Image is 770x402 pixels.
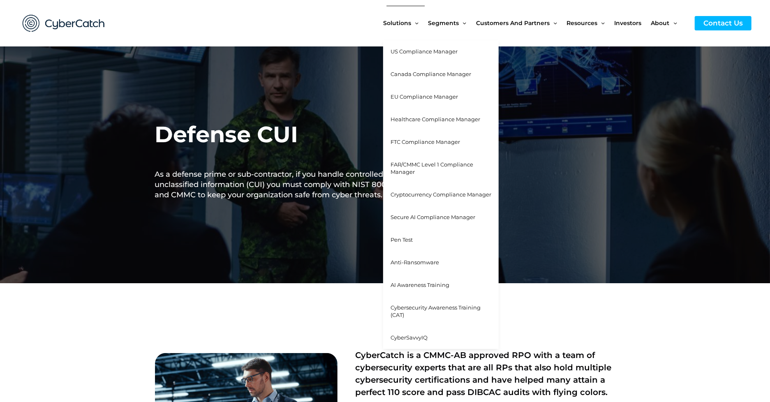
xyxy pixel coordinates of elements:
[651,6,670,40] span: About
[476,6,550,40] span: Customers and Partners
[383,131,499,153] a: FTC Compliance Manager
[428,6,459,40] span: Segments
[383,326,499,349] a: CyberSavvyIQ
[391,48,458,55] span: US Compliance Manager
[567,6,597,40] span: Resources
[383,153,499,184] a: FAR/CMMC Level 1 Compliance Manager
[391,161,473,176] span: FAR/CMMC Level 1 Compliance Manager
[391,139,460,145] span: FTC Compliance Manager
[383,63,499,85] a: Canada Compliance Manager
[391,214,475,220] span: Secure AI Compliance Manager
[391,116,480,122] span: Healthcare Compliance Manager
[383,6,411,40] span: Solutions
[695,16,752,30] a: Contact Us
[383,6,687,40] nav: Site Navigation: New Main Menu
[391,282,449,288] span: AI Awareness Training
[411,6,419,40] span: Menu Toggle
[391,259,439,266] span: Anti-Ransomware
[383,40,499,63] a: US Compliance Manager
[597,6,605,40] span: Menu Toggle
[391,236,413,243] span: Pen Test
[615,6,642,40] span: Investors
[391,191,491,198] span: Cryptocurrency Compliance Manager
[383,251,499,274] a: Anti-Ransomware
[391,304,481,319] span: Cybersecurity Awareness Training (CAT)
[391,71,471,77] span: Canada Compliance Manager
[670,6,677,40] span: Menu Toggle
[155,120,403,149] h2: Defense CUI
[155,169,403,201] h1: As a defense prime or sub-contractor, if you handle controlled unclassified information (CUI) you...
[383,85,499,108] a: EU Compliance Manager
[383,274,499,296] a: AI Awareness Training
[383,229,499,251] a: Pen Test
[391,334,428,341] span: CyberSavvyIQ
[383,108,499,131] a: Healthcare Compliance Manager
[383,206,499,229] a: Secure AI Compliance Manager
[391,93,458,100] span: EU Compliance Manager
[383,183,499,206] a: Cryptocurrency Compliance Manager
[459,6,466,40] span: Menu Toggle
[14,6,113,40] img: CyberCatch
[383,296,499,327] a: Cybersecurity Awareness Training (CAT)
[550,6,557,40] span: Menu Toggle
[615,6,651,40] a: Investors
